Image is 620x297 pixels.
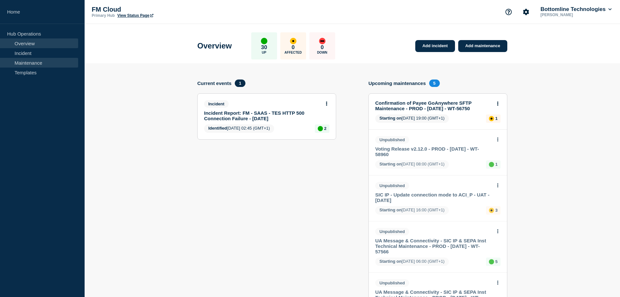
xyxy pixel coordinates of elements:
div: affected [290,38,296,44]
div: affected [489,208,494,213]
span: Incident [204,100,229,108]
span: [DATE] 02:45 (GMT+1) [204,124,274,133]
span: Unpublished [375,228,409,235]
div: up [489,162,494,167]
a: Voting Release v2.12.0 - PROD - [DATE] - WT-58960 [375,146,492,157]
span: [DATE] 06:00 (GMT+1) [375,258,449,266]
button: Support [502,5,515,19]
div: up [318,126,323,131]
span: Unpublished [375,182,409,189]
a: View Status Page [117,13,153,18]
span: 1 [235,80,245,87]
span: [DATE] 08:00 (GMT+1) [375,160,449,169]
span: Unpublished [375,136,409,143]
span: 5 [429,80,440,87]
p: 0 [292,44,294,51]
div: up [489,259,494,264]
a: SIC IP - Update connection mode to ACI_P - UAT - [DATE] [375,192,492,203]
span: Unpublished [375,279,409,287]
div: up [261,38,267,44]
p: 30 [261,44,267,51]
p: 3 [495,208,498,213]
span: Starting on [379,259,402,264]
p: FM Cloud [92,6,221,13]
h1: Overview [197,41,232,50]
button: Bottomline Technologies [539,6,613,13]
h4: Current events [197,80,232,86]
p: 1 [495,162,498,167]
a: Confirmation of Payee GoAnywhere SFTP Maintenance - PROD - [DATE] - WT-56750 [375,100,492,111]
h4: Upcoming maintenances [368,80,426,86]
p: 2 [324,126,326,131]
span: Starting on [379,207,402,212]
p: 0 [321,44,324,51]
span: Identified [208,126,227,131]
span: [DATE] 19:00 (GMT+1) [375,114,449,123]
p: 5 [495,259,498,264]
a: Incident Report: FM - SAAS - TES HTTP 500 Connection Failure - [DATE] [204,110,321,121]
span: Starting on [379,162,402,166]
a: UA Message & Connectivity - SIC IP & SEPA Inst Technical Maintenance - PROD - [DATE] - WT-57566 [375,238,492,254]
a: Add incident [415,40,455,52]
p: Up [262,51,266,54]
p: 1 [495,116,498,121]
button: Account settings [519,5,533,19]
p: Primary Hub [92,13,115,18]
span: [DATE] 16:00 (GMT+1) [375,206,449,215]
p: Down [317,51,327,54]
div: affected [489,116,494,121]
p: [PERSON_NAME] [539,13,606,17]
div: down [319,38,325,44]
p: Affected [284,51,302,54]
a: Add maintenance [458,40,507,52]
span: Starting on [379,116,402,121]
